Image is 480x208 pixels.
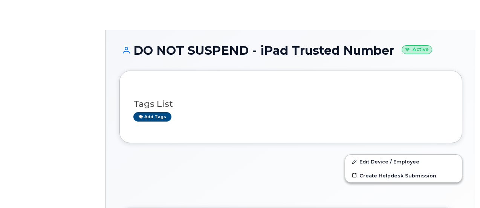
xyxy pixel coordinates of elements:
small: Active [402,45,432,54]
a: Add tags [133,112,171,122]
h1: DO NOT SUSPEND - iPad Trusted Number [119,44,462,57]
h3: Tags List [133,99,448,109]
a: Edit Device / Employee [345,155,462,168]
a: Create Helpdesk Submission [345,169,462,182]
